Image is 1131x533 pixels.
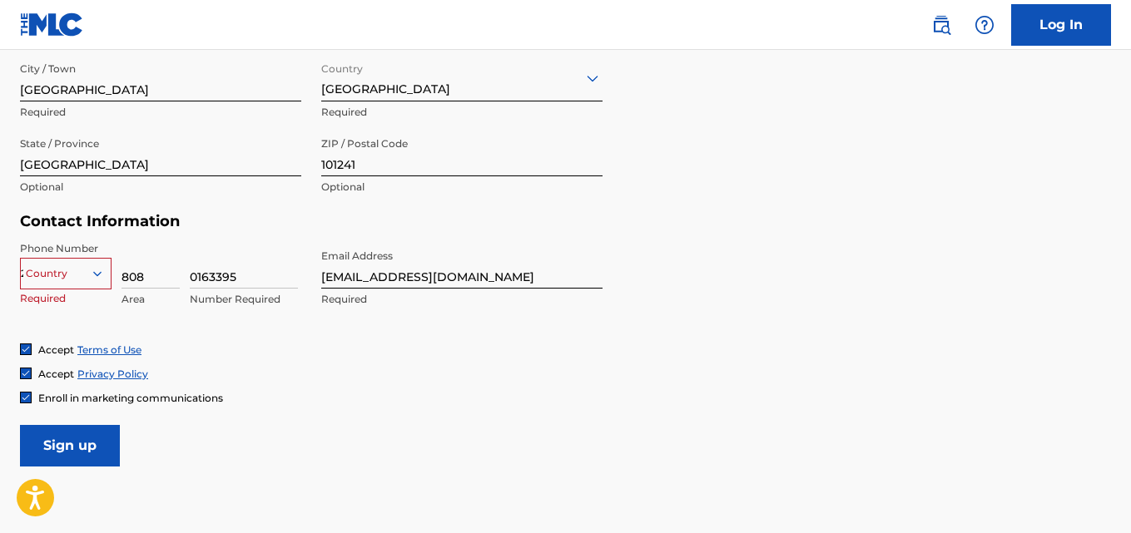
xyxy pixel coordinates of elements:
label: Country [321,52,363,76]
img: checkbox [21,344,31,354]
p: Required [20,105,301,120]
img: MLC Logo [20,12,84,37]
p: Required [321,292,603,307]
img: search [931,15,951,35]
p: Number Required [190,292,298,307]
p: Area [122,292,180,307]
span: Accept [38,368,74,380]
div: [GEOGRAPHIC_DATA] [321,57,603,98]
img: checkbox [21,392,31,402]
p: Optional [20,180,301,195]
div: Help [968,8,1001,42]
a: Privacy Policy [77,368,148,380]
img: help [975,15,995,35]
img: checkbox [21,368,31,378]
a: Terms of Use [77,343,141,356]
p: Required [321,105,603,120]
a: Public Search [925,8,958,42]
span: Accept [38,343,74,356]
p: Optional [321,180,603,195]
input: Sign up [20,425,120,466]
a: Log In [1011,4,1111,46]
p: Required [20,291,112,306]
span: Enroll in marketing communications [38,392,223,404]
h5: Contact Information [20,212,603,231]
